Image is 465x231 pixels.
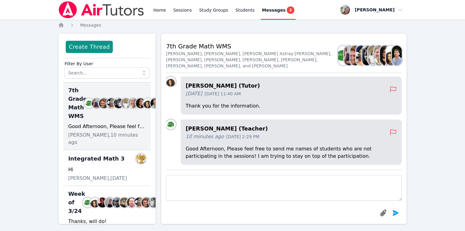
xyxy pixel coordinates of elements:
[127,198,137,207] img: Frank Burmann
[68,166,146,173] div: Hi
[338,46,348,65] img: Kaitlyn Hall
[83,198,93,207] img: Kaitlyn Hall
[128,98,138,108] img: Diana Andrade
[392,46,402,65] img: Franco Uribe-Rheinbolt
[149,198,159,207] img: Amy Povondra
[166,119,176,129] img: Kaitlyn Hall
[142,198,151,207] img: Vincent Astray-Caneda
[166,51,338,69] div: [PERSON_NAME], [PERSON_NAME], [PERSON_NAME] Astray-[PERSON_NAME], [PERSON_NAME], [PERSON_NAME], [...
[58,1,145,18] img: Air Tutors
[63,150,151,186] div: Integrated Math 3Rebekah RichardsonHi[PERSON_NAME],[DATE]
[186,124,389,133] h4: [PERSON_NAME] (Teacher)
[98,198,107,207] img: Johnicia Haynes
[186,102,397,110] p: Thank you for the information.
[368,46,378,65] img: Adrinna Beltre
[92,98,101,108] img: Zachary D'Esposito
[136,154,146,164] img: Rebekah Richardson
[68,175,127,182] span: [PERSON_NAME], [DATE]
[58,22,407,28] nav: Breadcrumb
[205,91,241,97] span: [DATE] 11:40 AM
[374,46,384,65] img: Diana Andrade
[350,46,360,65] img: Vincent Astray-Caneda
[106,98,116,108] img: Peggy Koutas
[186,145,397,160] p: Good Afternoon, Please feel free to send me names of students who are not participating in the se...
[99,98,109,108] img: Vincent Astray-Caneda
[63,82,151,150] div: 7th Grade Math WMSKaitlyn HallZachary D'EspositoVincent Astray-CanedaPeggy KoutasCourtney MaherAd...
[80,22,101,28] a: Messages
[362,46,372,65] img: Courtney Maher
[226,134,259,140] span: [DATE] 2:29 PM
[186,81,389,90] h4: [PERSON_NAME] (Tutor)
[121,98,131,108] img: Adrinna Beltre
[105,198,115,207] img: Kendra Byrd
[136,98,146,108] img: Jacqueline Judge
[68,154,124,163] span: Integrated Math 3
[356,46,366,65] img: Peggy Koutas
[65,67,149,78] input: Search...
[114,98,124,108] img: Courtney Maher
[166,77,176,86] img: Michelle Dupin
[84,98,94,108] img: Kaitlyn Hall
[262,7,286,13] span: Messages
[166,42,338,51] h2: 7th Grade Math WMS
[120,198,129,207] img: Felipe Mejia
[68,86,87,120] span: 7th Grade Math WMS
[143,98,153,108] img: Michelle Dupin
[134,198,144,207] img: Peggy Koutas
[186,133,224,140] span: 10 minutes ago
[68,190,85,215] span: Week of 3/24
[80,23,101,28] span: Messages
[344,46,354,65] img: Zachary D'Esposito
[150,98,160,108] img: Franco Uribe-Rheinbolt
[66,41,113,53] button: Create Thread
[65,58,149,67] label: Filter By User
[112,198,122,207] img: Freddy Andujar
[186,90,202,97] span: [DATE]
[68,123,146,130] div: Good Afternoon, Please feel free to send me names of students who are not participating in the se...
[68,218,146,225] div: Thanks, will do!
[386,46,396,65] img: Michelle Dupin
[68,131,146,146] span: [PERSON_NAME], 10 minutes ago
[90,198,100,207] img: Michelle Dupin
[287,6,294,14] span: 2
[380,46,390,65] img: Jacqueline Judge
